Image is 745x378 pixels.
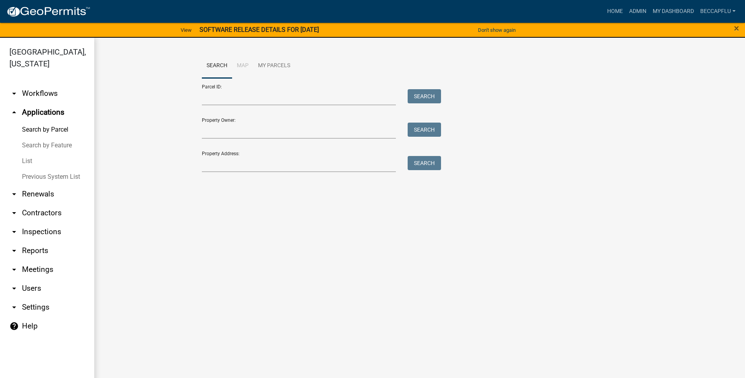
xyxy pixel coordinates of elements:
a: Home [604,4,626,19]
i: arrow_drop_down [9,284,19,293]
a: Admin [626,4,650,19]
a: BeccaPflu [697,4,739,19]
button: Don't show again [475,24,519,37]
button: Search [408,89,441,103]
button: Search [408,123,441,137]
a: My Parcels [253,53,295,79]
i: arrow_drop_down [9,303,19,312]
a: View [178,24,195,37]
strong: SOFTWARE RELEASE DETAILS FOR [DATE] [200,26,319,33]
a: My Dashboard [650,4,697,19]
i: arrow_drop_down [9,89,19,98]
i: arrow_drop_down [9,189,19,199]
span: × [734,23,739,34]
i: arrow_drop_down [9,246,19,255]
i: arrow_drop_down [9,265,19,274]
button: Search [408,156,441,170]
a: Search [202,53,232,79]
i: arrow_drop_down [9,227,19,237]
i: help [9,321,19,331]
button: Close [734,24,739,33]
i: arrow_drop_up [9,108,19,117]
i: arrow_drop_down [9,208,19,218]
